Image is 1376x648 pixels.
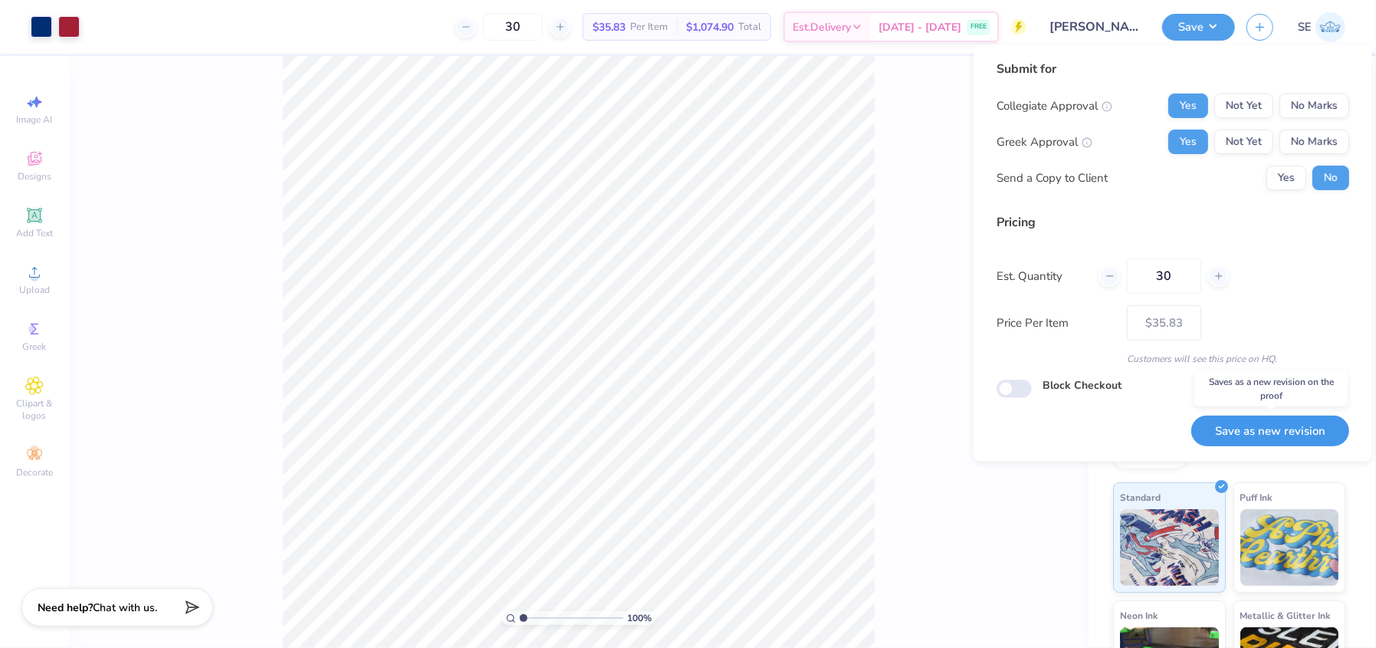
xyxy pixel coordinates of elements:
[878,19,961,35] span: [DATE] - [DATE]
[793,19,851,35] span: Est. Delivery
[23,340,47,353] span: Greek
[1279,130,1349,154] button: No Marks
[16,227,53,239] span: Add Text
[1120,489,1161,505] span: Standard
[1214,130,1273,154] button: Not Yet
[1240,489,1273,505] span: Puff Ink
[16,466,53,479] span: Decorate
[483,13,543,41] input: – –
[1279,94,1349,118] button: No Marks
[997,169,1108,187] div: Send a Copy to Client
[1194,371,1348,406] div: Saves as a new revision on the proof
[630,19,668,35] span: Per Item
[1043,377,1121,393] label: Block Checkout
[1191,416,1349,447] button: Save as new revision
[686,19,734,35] span: $1,074.90
[997,60,1349,78] div: Submit for
[997,314,1115,332] label: Price Per Item
[1240,509,1339,586] img: Puff Ink
[1214,94,1273,118] button: Not Yet
[18,170,51,183] span: Designs
[1120,509,1219,586] img: Standard
[627,611,652,625] span: 100 %
[738,19,761,35] span: Total
[17,113,53,126] span: Image AI
[997,268,1088,285] label: Est. Quantity
[1127,258,1201,294] input: – –
[1120,607,1158,623] span: Neon Ink
[1266,166,1306,190] button: Yes
[997,97,1112,115] div: Collegiate Approval
[1298,18,1312,36] span: SE
[1298,12,1345,42] a: SE
[970,21,987,32] span: FREE
[8,397,61,422] span: Clipart & logos
[1168,130,1208,154] button: Yes
[38,600,93,615] strong: Need help?
[593,19,626,35] span: $35.83
[1312,166,1349,190] button: No
[997,213,1349,232] div: Pricing
[1162,14,1235,41] button: Save
[1168,94,1208,118] button: Yes
[1240,607,1331,623] span: Metallic & Glitter Ink
[997,133,1092,151] div: Greek Approval
[19,284,50,296] span: Upload
[1038,12,1151,42] input: Untitled Design
[997,352,1349,366] div: Customers will see this price on HQ.
[1315,12,1345,42] img: Shirley Evaleen B
[93,600,157,615] span: Chat with us.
